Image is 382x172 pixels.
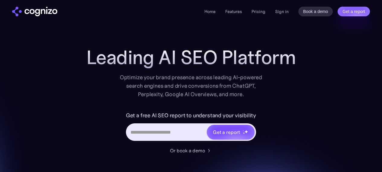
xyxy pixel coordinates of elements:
div: Get a report [213,128,240,136]
form: Hero URL Input Form [126,111,256,144]
a: home [12,7,57,16]
a: Sign in [275,8,289,15]
img: cognizo logo [12,7,57,16]
a: Or book a demo [170,147,212,154]
img: star [243,130,244,131]
img: star [243,132,245,134]
a: Home [204,9,216,14]
h1: Leading AI SEO Platform [86,47,296,68]
a: Features [225,9,242,14]
div: Optimize your brand presence across leading AI-powered search engines and drive conversions from ... [117,73,265,99]
div: Or book a demo [170,147,205,154]
a: Book a demo [298,7,333,16]
a: Get a reportstarstarstar [206,124,255,140]
img: star [244,130,248,134]
label: Get a free AI SEO report to understand your visibility [126,111,256,120]
a: Get a report [338,7,370,16]
a: Pricing [252,9,265,14]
